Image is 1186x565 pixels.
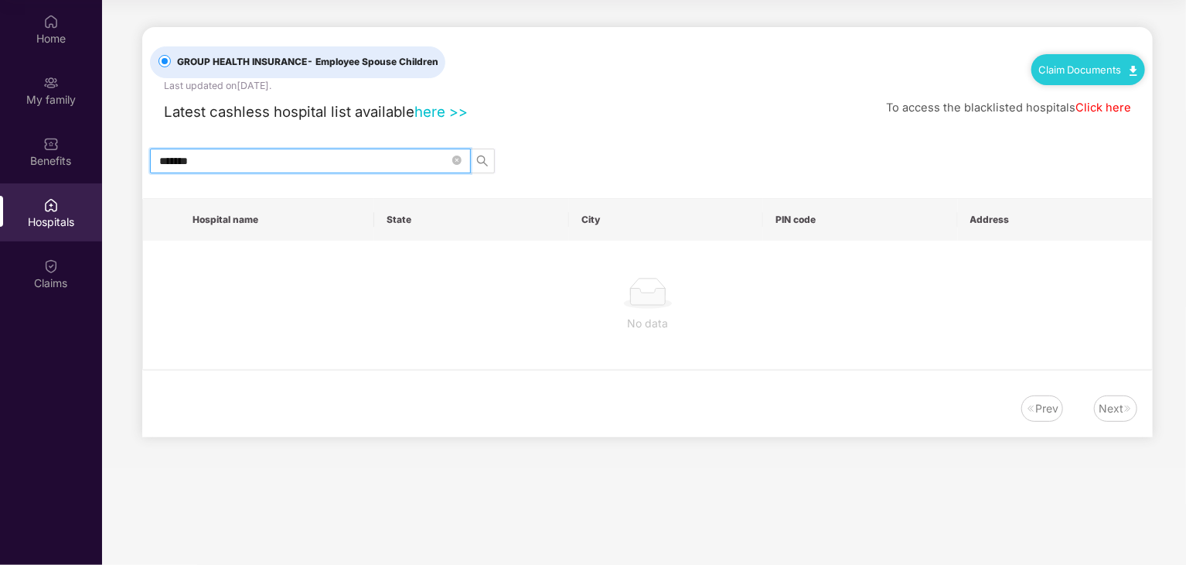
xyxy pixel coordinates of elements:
th: PIN code [763,199,957,241]
img: svg+xml;base64,PHN2ZyBpZD0iSG9tZSIgeG1sbnM9Imh0dHA6Ly93d3cudzMub3JnLzIwMDAvc3ZnIiB3aWR0aD0iMjAiIG... [43,14,59,29]
img: svg+xml;base64,PHN2ZyBpZD0iQ2xhaW0iIHhtbG5zPSJodHRwOi8vd3d3LnczLm9yZy8yMDAwL3N2ZyIgd2lkdGg9IjIwIi... [43,259,59,274]
a: Claim Documents [1039,63,1137,76]
span: search [471,155,494,167]
div: Next [1099,400,1123,417]
button: search [470,149,495,173]
img: svg+xml;base64,PHN2ZyB4bWxucz0iaHR0cDovL3d3dy53My5vcmcvMjAwMC9zdmciIHdpZHRoPSIxNiIgaGVpZ2h0PSIxNi... [1123,404,1133,413]
span: - Employee Spouse Children [307,56,438,67]
th: Hospital name [180,199,374,241]
a: here >> [414,103,468,120]
th: State [374,199,568,241]
img: svg+xml;base64,PHN2ZyB3aWR0aD0iMjAiIGhlaWdodD0iMjAiIHZpZXdCb3g9IjAgMCAyMCAyMCIgZmlsbD0ibm9uZSIgeG... [43,75,59,91]
a: Click here [1075,101,1131,115]
img: svg+xml;base64,PHN2ZyBpZD0iQmVuZWZpdHMiIHhtbG5zPSJodHRwOi8vd3d3LnczLm9yZy8yMDAwL3N2ZyIgd2lkdGg9Ij... [43,136,59,152]
div: Prev [1035,400,1058,417]
span: close-circle [452,153,462,168]
th: Address [958,199,1152,241]
img: svg+xml;base64,PHN2ZyBpZD0iSG9zcGl0YWxzIiB4bWxucz0iaHR0cDovL3d3dy53My5vcmcvMjAwMC9zdmciIHdpZHRoPS... [43,197,59,213]
th: City [569,199,763,241]
img: svg+xml;base64,PHN2ZyB4bWxucz0iaHR0cDovL3d3dy53My5vcmcvMjAwMC9zdmciIHdpZHRoPSIxNiIgaGVpZ2h0PSIxNi... [1026,404,1035,413]
span: To access the blacklisted hospitals [886,101,1075,115]
span: Hospital name [193,214,362,226]
span: Latest cashless hospital list available [164,103,414,120]
img: svg+xml;base64,PHN2ZyB4bWxucz0iaHR0cDovL3d3dy53My5vcmcvMjAwMC9zdmciIHdpZHRoPSIxMC40IiBoZWlnaHQ9Ij... [1130,66,1137,76]
div: No data [155,315,1140,332]
span: close-circle [452,156,462,165]
span: Address [970,214,1140,226]
span: GROUP HEALTH INSURANCE [171,55,445,70]
div: Last updated on [DATE] . [164,78,271,93]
